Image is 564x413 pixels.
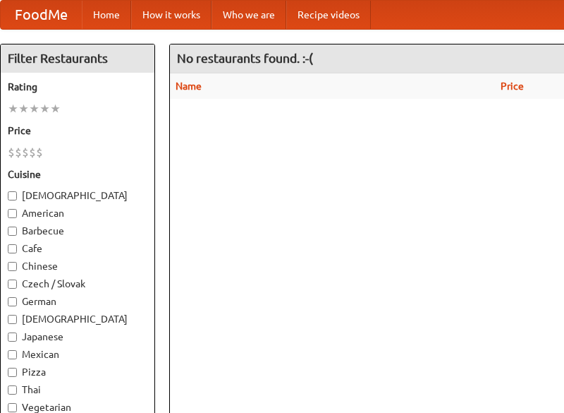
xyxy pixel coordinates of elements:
label: Barbecue [8,224,147,238]
a: Price [501,80,524,92]
label: Cafe [8,241,147,256]
a: Who we are [211,1,286,29]
a: Home [82,1,131,29]
input: Cafe [8,244,17,253]
a: Recipe videos [286,1,371,29]
input: Thai [8,385,17,395]
label: Thai [8,383,147,397]
ng-pluralize: No restaurants found. :-( [177,52,313,65]
a: How it works [131,1,211,29]
input: Japanese [8,333,17,342]
li: ★ [50,101,61,116]
label: Czech / Slovak [8,277,147,291]
input: [DEMOGRAPHIC_DATA] [8,191,17,200]
label: American [8,206,147,220]
li: $ [36,145,43,160]
h5: Cuisine [8,167,147,181]
li: ★ [39,101,50,116]
label: [DEMOGRAPHIC_DATA] [8,312,147,326]
label: Chinese [8,259,147,273]
a: Name [176,80,202,92]
label: Mexican [8,347,147,361]
h5: Price [8,124,147,138]
li: $ [29,145,36,160]
input: Barbecue [8,227,17,236]
li: $ [15,145,22,160]
label: Pizza [8,365,147,379]
li: ★ [8,101,18,116]
li: ★ [29,101,39,116]
input: Mexican [8,350,17,359]
input: [DEMOGRAPHIC_DATA] [8,315,17,324]
h4: Filter Restaurants [1,44,154,73]
h5: Rating [8,80,147,94]
label: Japanese [8,330,147,344]
label: [DEMOGRAPHIC_DATA] [8,188,147,203]
li: ★ [18,101,29,116]
label: German [8,294,147,309]
input: Czech / Slovak [8,280,17,289]
input: German [8,297,17,306]
input: Chinese [8,262,17,271]
li: $ [22,145,29,160]
input: Pizza [8,368,17,377]
input: Vegetarian [8,403,17,412]
input: American [8,209,17,218]
a: FoodMe [1,1,82,29]
li: $ [8,145,15,160]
